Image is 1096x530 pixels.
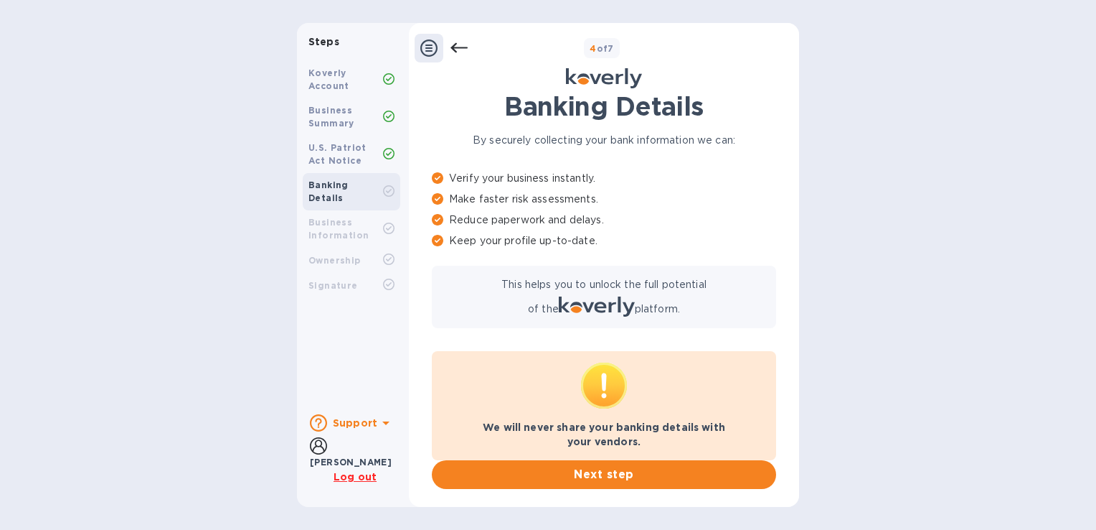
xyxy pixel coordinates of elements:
p: Keep your profile up-to-date. [432,233,776,248]
b: Business Summary [308,105,354,129]
button: Next step [432,460,776,489]
b: of 7 [590,43,614,54]
p: We will never share your banking details with your vendors. [443,420,765,449]
b: [PERSON_NAME] [310,457,392,468]
b: U.S. Patriot Act Notice [308,142,367,166]
span: Next step [443,466,765,483]
b: Business Information [308,217,369,241]
p: Verify your business instantly. [432,171,776,186]
p: of the platform. [528,297,680,317]
p: This helps you to unlock the full potential [501,277,707,292]
span: 4 [590,43,596,54]
b: Steps [308,36,339,47]
b: Support [333,417,377,429]
p: Make faster risk assessments. [432,192,776,207]
p: Reduce paperwork and delays. [432,213,776,228]
u: Log out [334,471,377,483]
b: Koverly Account [308,68,349,91]
h1: On the Next Screen We'll Ask You to Provide Your Banking Details [432,31,776,121]
b: Ownership [308,255,361,266]
p: By securely collecting your bank information we can: [432,133,776,148]
b: Signature [308,280,358,291]
b: Banking Details [308,180,349,203]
